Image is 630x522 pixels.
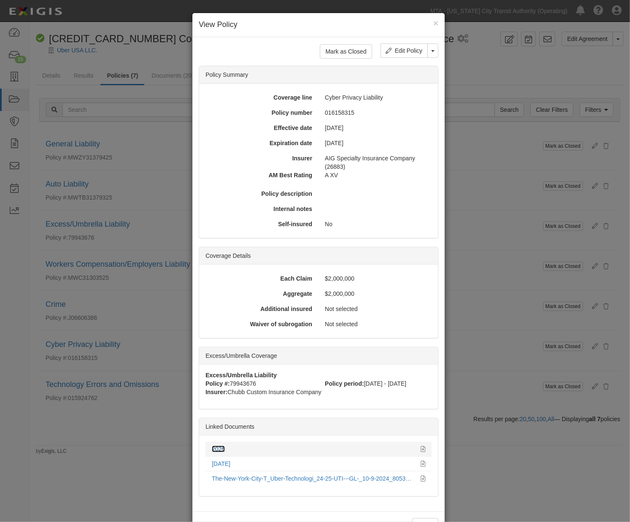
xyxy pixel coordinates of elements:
div: $2,000,000 [319,289,435,298]
div: [DATE] [319,124,435,132]
div: 016158315 [319,108,435,117]
div: Additional insured [203,305,319,313]
div: Internal notes [203,205,319,213]
div: Expiration date [203,139,319,147]
strong: Insurer: [205,389,227,395]
div: [DATE] - [DATE] [319,379,438,388]
strong: Policy period: [325,380,364,387]
div: Policy Summary [199,66,438,84]
div: Aggregate [203,289,319,298]
a: [DATE] [212,460,230,467]
div: 2026 [212,445,414,453]
div: 79943676 [199,379,319,388]
div: Chubb Custom Insurance Company [199,388,438,396]
div: AM Best Rating [200,171,319,179]
a: 2026 [212,446,225,452]
div: Coverage line [203,93,319,102]
strong: Excess/Umbrella Liability [205,372,277,379]
div: Each Claim [203,274,319,283]
div: AIG Specialty Insurance Company (26883) [319,154,435,171]
div: [DATE] [319,139,435,147]
div: The-New-York-City-T_Uber-Technologi_24-25-UTI---GL-_10-9-2024_805305543.pdf [212,474,414,483]
div: Cyber Privacy Liability [319,93,435,102]
div: Self-insured [203,220,319,228]
div: Insurer [203,154,319,162]
div: Excess/Umbrella Coverage [199,347,438,365]
div: Policy description [203,189,319,198]
div: Policy number [203,108,319,117]
div: Effective date [203,124,319,132]
button: Close [433,19,438,27]
a: The-New-York-City-T_Uber-Technologi_24-25-UTI---GL-_10-9-2024_805305543.pdf [212,475,432,482]
div: Waiver of subrogation [203,320,319,328]
div: Coverage Details [199,247,438,265]
a: Edit Policy [381,43,428,58]
button: Mark as Closed [320,44,372,59]
div: No [319,220,435,228]
div: Not selected [319,305,435,313]
h4: View Policy [199,19,438,30]
div: Not selected [319,320,435,328]
div: $2,000,000 [319,274,435,283]
strong: Policy #: [205,380,230,387]
div: Linked Documents [199,418,438,435]
div: A XV [319,171,438,179]
div: 10.05.25 [212,460,414,468]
